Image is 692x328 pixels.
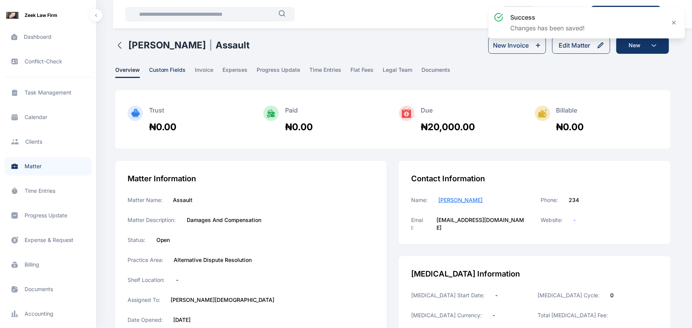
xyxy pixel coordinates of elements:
a: matter [5,157,91,176]
span: Zeek Law Firm [25,12,57,19]
label: Open [156,236,170,244]
span: expenses [223,66,248,78]
a: expenses [223,66,257,78]
div: [MEDICAL_DATA] Information [411,268,658,279]
h3: success [510,13,585,22]
span: legal team [383,66,413,78]
a: custom fields [149,66,195,78]
label: - [493,311,495,319]
span: documents [422,66,451,78]
div: Billable [556,106,584,121]
a: billing [5,255,91,274]
label: Name: [411,196,428,204]
label: [EMAIL_ADDRESS][DOMAIN_NAME] [436,216,529,232]
div: Trust [149,106,177,121]
a: task management [5,83,91,102]
label: Damages And Compensation [187,216,262,224]
label: Alternative Dispute Resolution [174,256,252,264]
label: Practice Area: [128,256,163,264]
a: accounting [5,305,91,323]
label: Status: [128,236,146,244]
label: [MEDICAL_DATA] Cycle: [538,292,600,299]
a: [PERSON_NAME] [438,196,483,204]
span: | [209,39,213,51]
label: Website: [541,216,563,224]
label: Phone: [541,196,558,204]
label: 234 [569,196,579,204]
div: ₦0.00 [149,121,177,133]
h1: Assault [216,39,250,51]
div: Due [421,106,475,121]
a: overview [115,66,149,78]
div: Paid [285,106,313,121]
a: progress update [257,66,310,78]
span: [PERSON_NAME] [438,197,483,203]
a: progress update [5,206,91,225]
label: Matter Name: [128,196,163,204]
label: Date Opened: [128,316,163,324]
span: invoice [195,66,214,78]
label: Assigned To: [128,296,160,304]
a: flat fees [351,66,383,78]
label: Matter Description: [128,216,176,224]
span: custom fields [149,66,186,78]
label: Assault [173,196,193,204]
label: - [176,276,179,284]
a: conflict-check [5,52,91,71]
div: Matter Information [128,173,375,184]
span: progress update [257,66,300,78]
a: calendar [5,108,91,126]
label: Email: [411,216,426,232]
a: expense & request [5,231,91,249]
label: Total [MEDICAL_DATA] Fee: [538,311,608,319]
div: ₦20,000.00 [421,121,475,133]
div: ₦0.00 [285,121,313,133]
label: - [495,292,498,299]
a: invoice [195,66,223,78]
span: overview [115,66,140,78]
label: [PERSON_NAME][DEMOGRAPHIC_DATA] [171,296,275,304]
label: [MEDICAL_DATA] Currency: [411,311,482,319]
span: time entries [310,66,342,78]
a: time entries [310,66,351,78]
a: clients [5,133,91,151]
a: documents [5,280,91,298]
a: documents [422,66,460,78]
div: ₦0.00 [556,121,584,133]
label: 0 [611,292,614,299]
a: dashboard [5,28,91,46]
a: time entries [5,182,91,200]
p: Changes has been saved! [510,23,585,33]
label: [MEDICAL_DATA] Start Date: [411,292,485,299]
a: - [574,216,576,224]
label: Shelf Location: [128,276,166,284]
span: flat fees [351,66,374,78]
div: Contact Information [411,173,658,184]
a: legal team [383,66,422,78]
h1: [PERSON_NAME] [128,39,206,51]
label: [DATE] [174,316,191,324]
